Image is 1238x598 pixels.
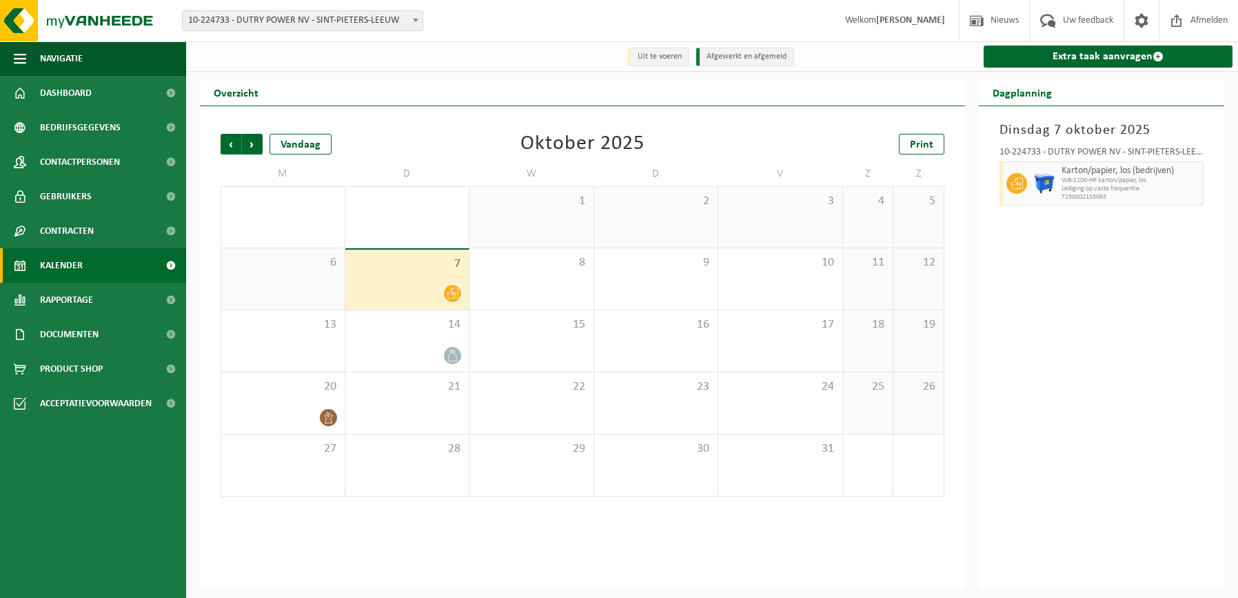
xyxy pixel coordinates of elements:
[221,161,345,186] td: M
[601,441,711,457] span: 30
[696,48,794,66] li: Afgewerkt en afgemeld
[200,79,272,106] h2: Overzicht
[850,317,886,332] span: 18
[843,161,893,186] td: Z
[476,441,587,457] span: 29
[627,48,689,66] li: Uit te voeren
[352,379,463,395] span: 21
[40,352,103,386] span: Product Shop
[40,283,93,317] span: Rapportage
[40,317,99,352] span: Documenten
[1062,193,1200,201] span: T250002155063
[520,134,645,155] div: Oktober 2025
[40,179,92,214] span: Gebruikers
[601,379,711,395] span: 23
[228,441,338,457] span: 27
[40,76,92,110] span: Dashboard
[984,46,1233,68] a: Extra taak aanvragen
[352,317,463,332] span: 14
[725,255,835,270] span: 10
[601,317,711,332] span: 16
[899,134,944,155] a: Print
[594,161,719,186] td: D
[999,120,1204,141] h3: Dinsdag 7 oktober 2025
[476,317,587,332] span: 15
[850,194,886,209] span: 4
[228,255,338,270] span: 6
[476,379,587,395] span: 22
[1034,173,1055,194] img: WB-1100-HPE-BE-01
[893,161,944,186] td: Z
[40,41,83,76] span: Navigatie
[270,134,332,155] div: Vandaag
[900,317,936,332] span: 19
[40,248,83,283] span: Kalender
[850,379,886,395] span: 25
[1062,177,1200,185] span: WB-1100-HP karton/papier, los
[850,255,886,270] span: 11
[725,379,835,395] span: 24
[221,134,241,155] span: Vorige
[1062,185,1200,193] span: Lediging op vaste frequentie
[979,79,1066,106] h2: Dagplanning
[601,194,711,209] span: 2
[183,11,423,30] span: 10-224733 - DUTRY POWER NV - SINT-PIETERS-LEEUW
[182,10,423,31] span: 10-224733 - DUTRY POWER NV - SINT-PIETERS-LEEUW
[40,145,120,179] span: Contactpersonen
[900,255,936,270] span: 12
[352,441,463,457] span: 28
[228,317,338,332] span: 13
[900,194,936,209] span: 5
[725,441,835,457] span: 31
[725,194,835,209] span: 3
[876,15,945,26] strong: [PERSON_NAME]
[40,214,94,248] span: Contracten
[900,379,936,395] span: 26
[228,379,338,395] span: 20
[476,194,587,209] span: 1
[476,255,587,270] span: 8
[345,161,470,186] td: D
[242,134,263,155] span: Volgende
[469,161,594,186] td: W
[725,317,835,332] span: 17
[352,257,463,272] span: 7
[40,110,121,145] span: Bedrijfsgegevens
[718,161,843,186] td: V
[1062,166,1200,177] span: Karton/papier, los (bedrijven)
[40,386,152,421] span: Acceptatievoorwaarden
[601,255,711,270] span: 9
[999,148,1204,161] div: 10-224733 - DUTRY POWER NV - SINT-PIETERS-LEEUW
[910,139,933,150] span: Print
